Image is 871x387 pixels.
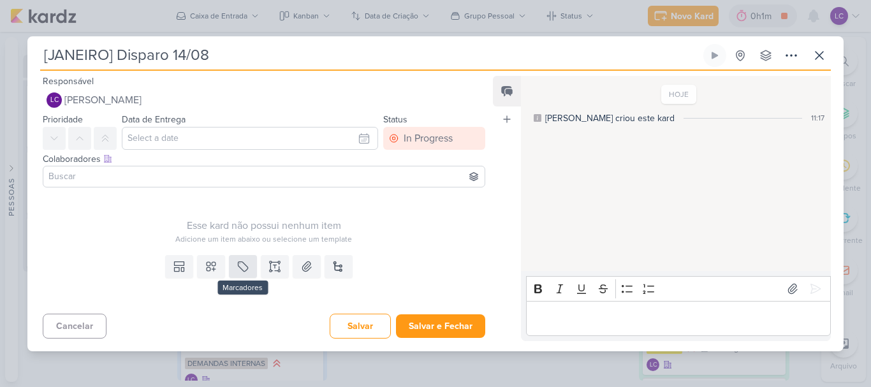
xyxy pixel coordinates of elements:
[330,314,391,339] button: Salvar
[217,281,268,295] div: Marcadores
[811,112,824,124] div: 11:17
[43,218,485,233] div: Esse kard não possui nenhum item
[545,112,675,125] div: [PERSON_NAME] criou este kard
[64,92,142,108] span: [PERSON_NAME]
[122,127,378,150] input: Select a date
[526,301,831,336] div: Editor editing area: main
[526,276,831,301] div: Editor toolbar
[43,89,485,112] button: LC [PERSON_NAME]
[43,76,94,87] label: Responsável
[40,44,701,67] input: Kard Sem Título
[43,114,83,125] label: Prioridade
[396,314,485,338] button: Salvar e Fechar
[50,97,59,104] p: LC
[43,233,485,245] div: Adicione um item abaixo ou selecione um template
[46,169,482,184] input: Buscar
[43,314,106,339] button: Cancelar
[47,92,62,108] div: Laís Costa
[383,114,407,125] label: Status
[710,50,720,61] div: Ligar relógio
[122,114,186,125] label: Data de Entrega
[404,131,453,146] div: In Progress
[383,127,485,150] button: In Progress
[43,152,485,166] div: Colaboradores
